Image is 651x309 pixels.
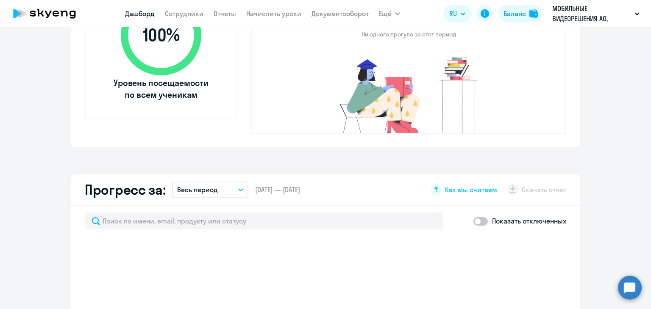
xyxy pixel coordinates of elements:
img: balance [529,9,538,18]
a: Начислить уроки [246,9,301,18]
span: [DATE] — [DATE] [255,185,300,194]
button: RU [443,5,471,22]
button: МОБИЛЬНЫЕ ВИДЕОРЕШЕНИЯ АО, МОБИЛЬНЫЕ ВИДЕОРЕШЕНИЯ, АО [548,3,644,24]
button: Ещё [379,5,400,22]
span: Как мы считаем [445,185,497,194]
div: Баланс [504,8,526,19]
p: Показать отключенных [492,216,566,226]
button: Балансbalance [498,5,543,22]
p: МОБИЛЬНЫЕ ВИДЕОРЕШЕНИЯ АО, МОБИЛЬНЫЕ ВИДЕОРЕШЕНИЯ, АО [552,3,631,24]
a: Дашборд [125,9,155,18]
p: Ни одного прогула за этот период [362,30,456,38]
img: no-truants [324,55,494,133]
h2: Прогресс за: [85,181,165,198]
a: Документооборот [312,9,369,18]
span: 100 % [112,25,210,45]
span: Ещё [379,8,392,19]
span: RU [449,8,457,19]
a: Отчеты [214,9,236,18]
span: Уровень посещаемости по всем ученикам [112,77,210,101]
input: Поиск по имени, email, продукту или статусу [85,212,443,229]
a: Сотрудники [165,9,203,18]
p: Весь период [177,185,218,195]
button: Весь период [172,182,248,198]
